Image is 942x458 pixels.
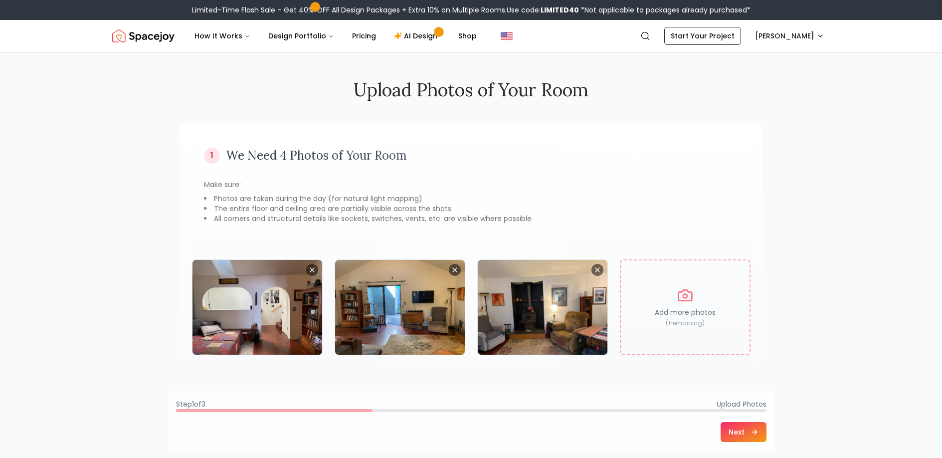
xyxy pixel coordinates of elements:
[204,194,739,204] li: Photos are taken during the day (for natural light mapping)
[579,5,751,15] span: *Not applicable to packages already purchased*
[112,26,175,46] img: Spacejoy Logo
[541,5,579,15] b: LIMITED40
[204,204,739,214] li: The entire floor and ceiling area are partially visible across the shots
[204,180,739,190] p: Make sure:
[717,399,766,409] span: Upload Photos
[192,260,322,355] img: Room photo 1
[664,27,741,45] a: Start Your Project
[306,264,318,276] button: Remove image
[187,26,485,46] nav: Main
[204,148,220,164] div: 1
[192,5,751,15] div: Limited-Time Flash Sale – Get 40% OFF All Design Packages + Extra 10% on Multiple Rooms.
[501,30,513,42] img: United States
[176,399,205,409] span: Step 1 of 3
[112,20,830,52] nav: Global
[478,260,607,355] img: Room photo 3
[260,26,342,46] button: Design Portfolio
[721,422,766,442] button: Next
[450,26,485,46] a: Shop
[386,26,448,46] a: AI Design
[180,80,762,100] h2: Upload Photos of Your Room
[507,5,579,15] span: Use code:
[335,260,465,355] img: Room photo 2
[449,264,461,276] button: Remove image
[112,26,175,46] a: Spacejoy
[591,264,603,276] button: Remove image
[204,214,739,224] li: All corners and structural details like sockets, switches, vents, etc. are visible where possible
[749,27,830,45] button: [PERSON_NAME]
[187,26,258,46] button: How It Works
[655,307,716,317] p: Add more photos
[344,26,384,46] a: Pricing
[666,319,705,327] p: ( 1 remaining)
[226,148,407,164] h3: We Need 4 Photos of Your Room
